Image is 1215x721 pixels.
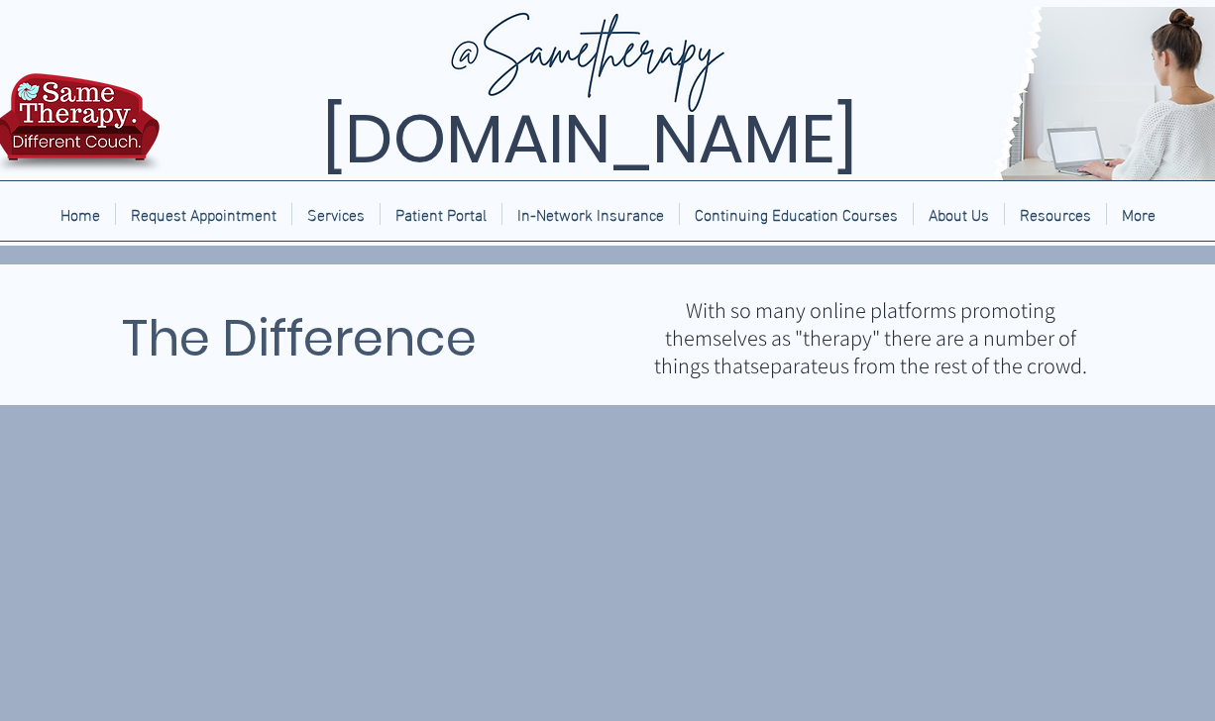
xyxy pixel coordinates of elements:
[1112,203,1165,225] p: More
[507,203,674,225] p: In-Network Insurance
[1010,203,1101,225] p: Resources
[501,203,679,235] a: In-Network Insurance
[654,296,1076,379] span: ​With so many online platforms promoting themselves as "therapy" there are a number of things that
[291,203,380,235] div: Services
[679,203,913,235] a: Continuing Education Courses
[913,203,1004,235] div: About Us
[750,352,828,379] span: separate
[919,203,999,225] p: About Us
[122,301,641,376] h1: The Difference
[297,203,375,225] p: Services
[828,352,1087,379] span: us from the rest of the crowd.
[1004,203,1106,235] a: Resources
[386,203,497,225] p: Patient Portal
[115,203,291,235] a: Request Appointment
[322,92,857,186] span: [DOMAIN_NAME]
[380,203,501,235] a: Patient Portal
[685,203,908,225] p: Continuing Education Courses
[121,203,286,225] p: Request Appointment
[46,203,115,235] a: Home
[51,203,110,225] p: Home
